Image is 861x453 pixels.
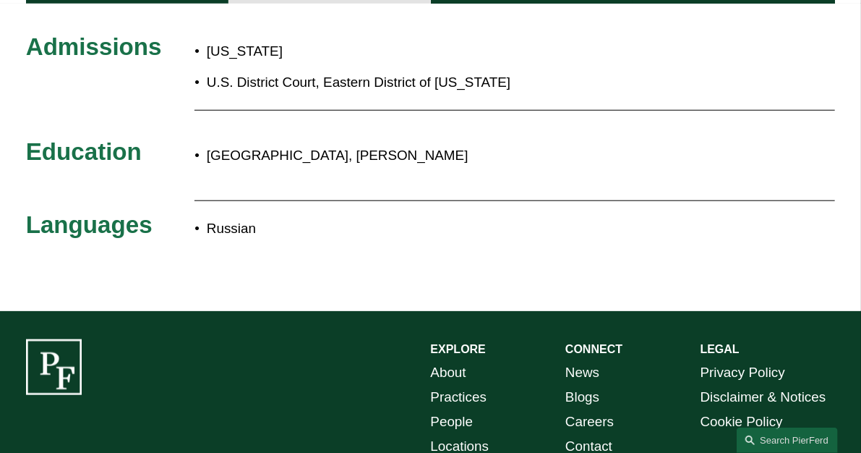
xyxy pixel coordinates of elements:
a: Blogs [565,385,599,410]
a: Careers [565,410,614,434]
a: News [565,360,599,385]
a: About [431,360,466,385]
a: Search this site [737,428,838,453]
p: U.S. District Court, Eastern District of [US_STATE] [207,70,532,95]
p: Russian [207,216,734,241]
a: People [431,410,474,434]
span: Admissions [26,33,162,60]
span: Languages [26,211,153,238]
p: [GEOGRAPHIC_DATA], [PERSON_NAME] [207,143,734,168]
strong: EXPLORE [431,343,486,355]
strong: CONNECT [565,343,622,355]
a: Practices [431,385,487,410]
span: Education [26,138,142,165]
a: Cookie Policy [701,410,783,434]
a: Privacy Policy [701,360,785,385]
strong: LEGAL [701,343,740,355]
p: [US_STATE] [207,39,532,64]
a: Disclaimer & Notices [701,385,826,410]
